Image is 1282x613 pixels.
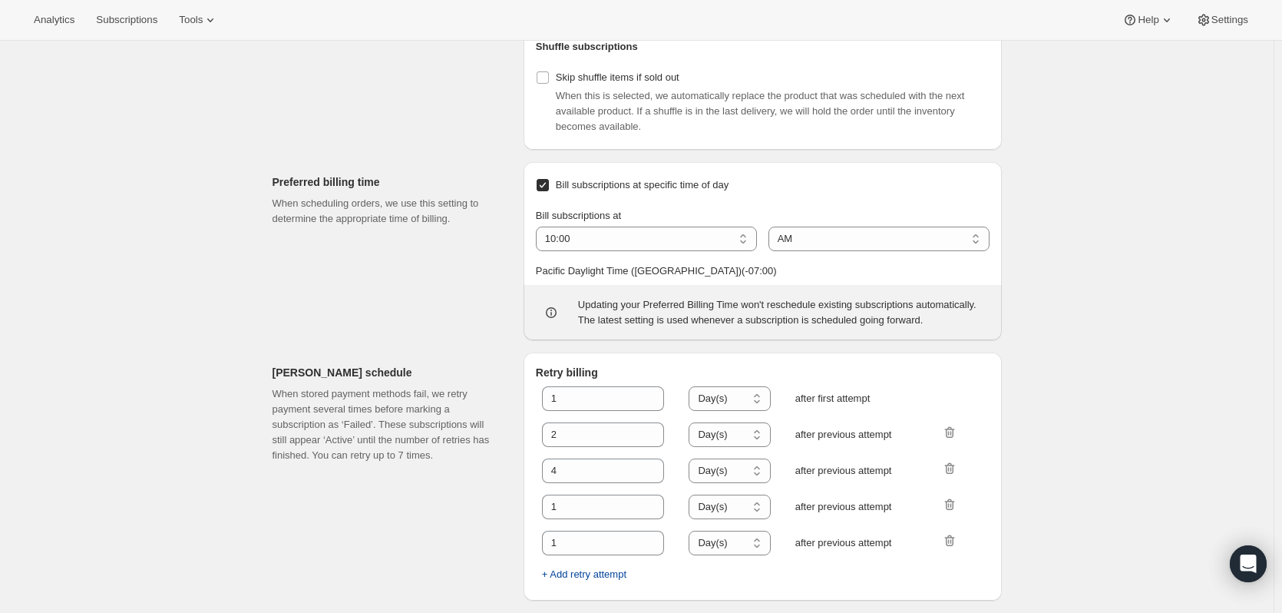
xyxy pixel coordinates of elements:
span: + Add retry attempt [542,567,626,582]
span: Subscriptions [96,14,157,26]
span: Bill subscriptions at specific time of day [556,179,729,191]
h2: [PERSON_NAME] schedule [273,365,499,380]
h2: Shuffle subscriptions [536,39,990,55]
span: Tools [179,14,203,26]
button: Help [1113,9,1183,31]
p: Updating your Preferred Billing Time won't reschedule existing subscriptions automatically. The l... [578,297,990,328]
p: When stored payment methods fail, we retry payment several times before marking a subscription as... [273,386,499,463]
span: after previous attempt [795,499,918,515]
span: Skip shuffle items if sold out [556,71,679,83]
span: Analytics [34,14,74,26]
span: When this is selected, we automatically replace the product that was scheduled with the next avai... [556,90,965,132]
p: When scheduling orders, we use this setting to determine the appropriate time of billing. [273,196,499,227]
span: after first attempt [795,391,918,406]
button: Subscriptions [87,9,167,31]
button: Tools [170,9,227,31]
button: Analytics [25,9,84,31]
h2: Preferred billing time [273,174,499,190]
span: after previous attempt [795,427,918,442]
span: Settings [1211,14,1248,26]
span: after previous attempt [795,463,918,479]
p: Pacific Daylight Time ([GEOGRAPHIC_DATA]) ( -07 : 00 ) [536,263,990,279]
span: Bill subscriptions at [536,210,621,221]
h2: Retry billing [536,365,990,380]
button: Settings [1187,9,1257,31]
div: Open Intercom Messenger [1230,545,1267,582]
span: Help [1138,14,1158,26]
button: + Add retry attempt [533,562,636,587]
span: after previous attempt [795,535,918,551]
